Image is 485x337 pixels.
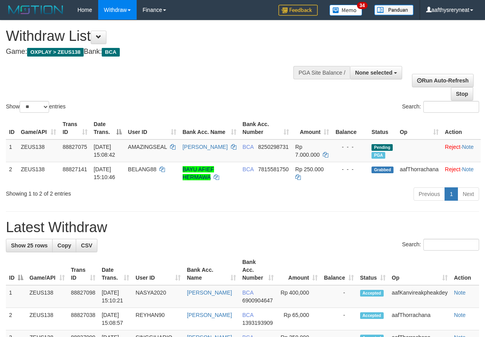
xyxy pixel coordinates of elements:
[11,242,48,249] span: Show 25 rows
[414,187,445,201] a: Previous
[27,48,84,57] span: OXPLAY > ZEUS138
[94,166,115,180] span: [DATE] 15:10:46
[18,162,59,184] td: ZEUS138
[258,144,289,150] span: Copy 8250298731 to clipboard
[402,239,479,251] label: Search:
[412,74,474,87] a: Run Auto-Refresh
[442,117,481,139] th: Action
[6,162,18,184] td: 2
[321,308,357,330] td: -
[242,297,273,304] span: Copy 6900904647 to clipboard
[332,117,368,139] th: Balance
[81,242,92,249] span: CSV
[6,101,66,113] label: Show entries
[26,285,68,308] td: ZEUS138
[240,117,292,139] th: Bank Acc. Number: activate to sort column ascending
[179,117,240,139] th: Bank Acc. Name: activate to sort column ascending
[132,285,184,308] td: NASYA2020
[442,139,481,162] td: ·
[20,101,49,113] select: Showentries
[6,117,18,139] th: ID
[132,308,184,330] td: REYHAN90
[242,312,253,318] span: BCA
[445,166,461,172] a: Reject
[329,5,362,16] img: Button%20Memo.svg
[187,289,232,296] a: [PERSON_NAME]
[243,144,254,150] span: BCA
[454,289,466,296] a: Note
[6,255,26,285] th: ID: activate to sort column descending
[295,144,320,158] span: Rp 7.000.000
[52,239,76,252] a: Copy
[462,166,474,172] a: Note
[397,162,442,184] td: aafThorrachana
[6,28,315,44] h1: Withdraw List
[335,165,365,173] div: - - -
[62,144,87,150] span: 88827075
[59,117,90,139] th: Trans ID: activate to sort column ascending
[6,220,479,235] h1: Latest Withdraw
[372,144,393,151] span: Pending
[91,117,125,139] th: Date Trans.: activate to sort column descending
[451,255,479,285] th: Action
[6,285,26,308] td: 1
[6,48,315,56] h4: Game: Bank:
[374,5,414,15] img: panduan.png
[6,139,18,162] td: 1
[355,70,392,76] span: None selected
[335,143,365,151] div: - - -
[183,144,228,150] a: [PERSON_NAME]
[454,312,466,318] a: Note
[423,101,479,113] input: Search:
[368,117,397,139] th: Status
[458,187,479,201] a: Next
[68,255,99,285] th: Trans ID: activate to sort column ascending
[26,308,68,330] td: ZEUS138
[128,166,156,172] span: BELANG88
[6,187,196,198] div: Showing 1 to 2 of 2 entries
[99,285,132,308] td: [DATE] 15:10:21
[128,144,167,150] span: AMAZINGSEAL
[293,66,350,79] div: PGA Site Balance /
[125,117,179,139] th: User ID: activate to sort column ascending
[277,255,321,285] th: Amount: activate to sort column ascending
[277,285,321,308] td: Rp 400,000
[423,239,479,251] input: Search:
[350,66,402,79] button: None selected
[76,239,97,252] a: CSV
[372,152,385,159] span: Marked by aafsolysreylen
[389,285,451,308] td: aafKanvireakpheakdey
[239,255,277,285] th: Bank Acc. Number: activate to sort column ascending
[442,162,481,184] td: ·
[360,312,384,319] span: Accepted
[402,101,479,113] label: Search:
[445,144,461,150] a: Reject
[6,308,26,330] td: 2
[68,308,99,330] td: 88827038
[6,4,66,16] img: MOTION_logo.png
[242,289,253,296] span: BCA
[184,255,239,285] th: Bank Acc. Name: activate to sort column ascending
[243,166,254,172] span: BCA
[389,255,451,285] th: Op: activate to sort column ascending
[187,312,232,318] a: [PERSON_NAME]
[372,167,393,173] span: Grabbed
[258,166,289,172] span: Copy 7815581750 to clipboard
[360,290,384,297] span: Accepted
[99,255,132,285] th: Date Trans.: activate to sort column ascending
[278,5,318,16] img: Feedback.jpg
[242,320,273,326] span: Copy 1393193909 to clipboard
[18,117,59,139] th: Game/API: activate to sort column ascending
[445,187,458,201] a: 1
[26,255,68,285] th: Game/API: activate to sort column ascending
[99,308,132,330] td: [DATE] 15:08:57
[321,285,357,308] td: -
[451,87,473,101] a: Stop
[94,144,115,158] span: [DATE] 15:08:42
[62,166,87,172] span: 88827141
[321,255,357,285] th: Balance: activate to sort column ascending
[68,285,99,308] td: 88827098
[57,242,71,249] span: Copy
[462,144,474,150] a: Note
[6,239,53,252] a: Show 25 rows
